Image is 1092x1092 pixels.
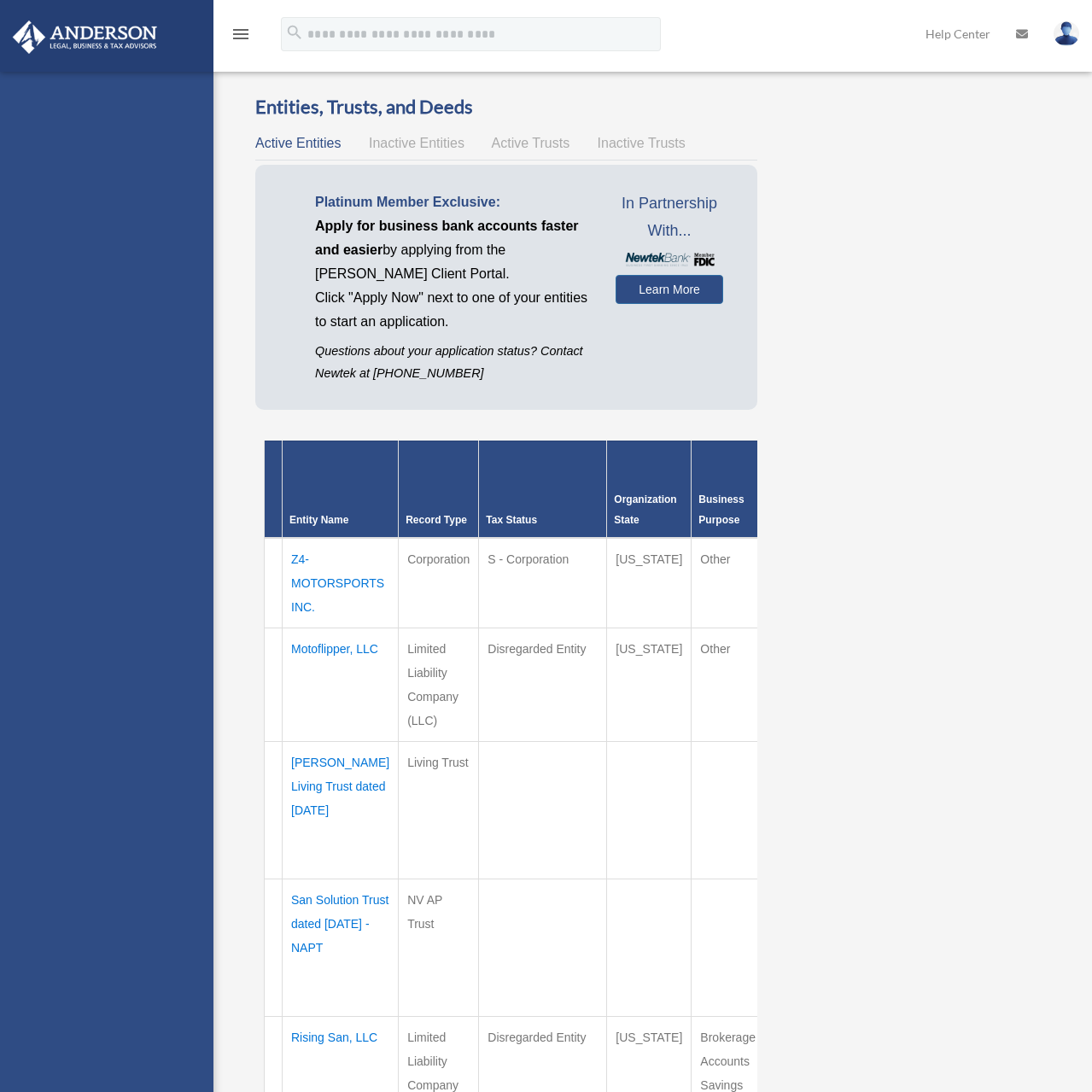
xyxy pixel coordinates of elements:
td: Other [692,628,765,741]
td: [US_STATE] [607,538,692,628]
p: Questions about your application status? Contact Newtek at [PHONE_NUMBER] [315,341,590,383]
img: NewtekBankLogoSM.png [624,253,715,266]
span: In Partnership With... [616,190,723,244]
th: Entity Name [283,441,399,538]
td: Living Trust [399,741,479,879]
span: Apply for business bank accounts faster and easier [315,219,579,257]
span: Active Trusts [492,136,570,150]
a: Learn More [616,275,723,304]
img: User Pic [1054,21,1079,46]
p: by applying from the [PERSON_NAME] Client Portal. [315,214,590,286]
td: San Solution Trust dated [DATE] - NAPT [283,879,399,1016]
td: Disregarded Entity [479,628,607,741]
a: menu [231,30,251,44]
th: Record Type [399,441,479,538]
td: [PERSON_NAME] Living Trust dated [DATE] [283,741,399,879]
th: Organization State [607,441,692,538]
p: Platinum Member Exclusive: [315,190,590,214]
span: Active Entities [255,136,341,150]
td: [US_STATE] [607,628,692,741]
span: Inactive Trusts [598,136,686,150]
i: search [285,23,304,42]
p: Click "Apply Now" next to one of your entities to start an application. [315,286,590,334]
h3: Entities, Trusts, and Deeds [255,94,757,120]
td: Other [692,538,765,628]
td: Z4-MOTORSPORTS INC. [283,538,399,628]
img: Anderson Advisors Platinum Portal [8,20,162,54]
span: Inactive Entities [369,136,464,150]
th: Business Purpose [692,441,765,538]
td: Motoflipper, LLC [283,628,399,741]
td: NV AP Trust [399,879,479,1016]
th: Tax Status [479,441,607,538]
i: menu [231,24,251,44]
td: S - Corporation [479,538,607,628]
td: Limited Liability Company (LLC) [399,628,479,741]
td: Corporation [399,538,479,628]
